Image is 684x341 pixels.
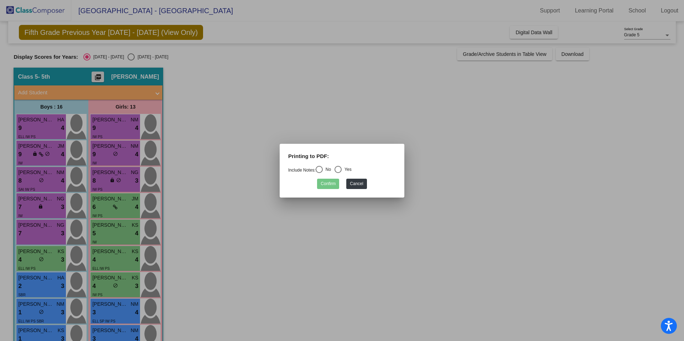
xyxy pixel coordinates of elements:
label: Printing to PDF: [288,152,329,161]
a: Include Notes: [288,167,316,172]
button: Confirm [317,178,339,189]
div: Yes [342,166,352,172]
mat-radio-group: Select an option [288,167,352,172]
div: No [323,166,331,172]
button: Cancel [346,178,367,189]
